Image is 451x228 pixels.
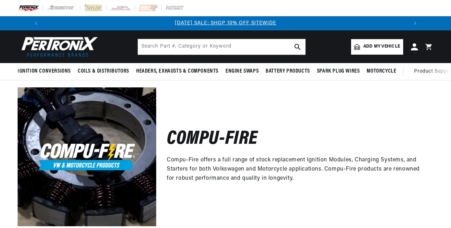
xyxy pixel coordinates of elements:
span: Headers, Exhausts & Components [136,68,218,75]
div: 1 of 3 [43,19,408,27]
h2: Compu-Fire [167,131,258,148]
button: Translation missing: en.sections.announcements.next_announcement [408,16,422,30]
summary: Battery Products [262,63,313,80]
span: Coils & Distributors [78,68,129,75]
a: [DATE] SALE: SHOP 10% OFF SITEWIDE [175,20,276,26]
span: Spark Plug Wires [317,68,360,75]
span: Motorcycle [367,68,396,75]
span: Ignition Conversions [18,68,71,75]
span: Add my vehicle [363,43,400,50]
p: Compu-Fire offers a full range of stock replacement Ignition Modules, Charging Systems, and Start... [167,156,423,183]
summary: Motorcycle [363,63,400,80]
button: Translation missing: en.sections.announcements.previous_announcement [29,16,43,30]
summary: Engine Swaps [222,63,262,80]
summary: Spark Plug Wires [313,63,363,80]
summary: Headers, Exhausts & Components [133,63,222,80]
a: Add my vehicle [351,39,403,55]
summary: Coils & Distributors [74,63,133,80]
img: Compu-Fire [18,87,156,226]
img: Pertronix [18,35,99,59]
summary: Ignition Conversions [18,63,74,80]
input: Search Part #, Category or Keyword [138,39,305,55]
button: search button [290,39,305,55]
span: Engine Swaps [225,68,259,75]
div: Announcement [43,19,408,27]
span: Battery Products [266,68,310,75]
